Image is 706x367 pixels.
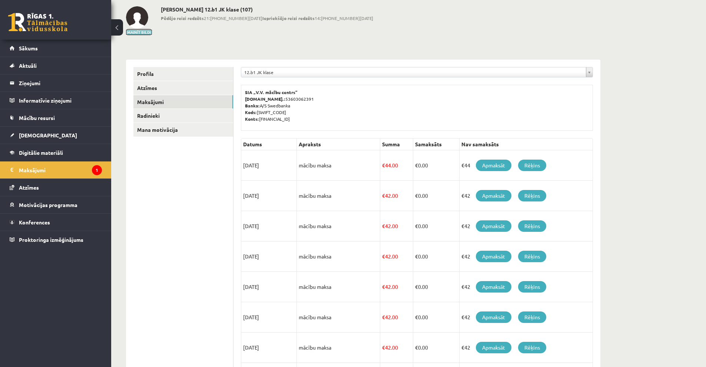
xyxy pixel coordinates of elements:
td: [DATE] [241,333,297,363]
td: €42 [459,241,593,272]
span: € [415,253,418,260]
td: 42.00 [380,333,413,363]
td: mācību maksa [297,333,380,363]
a: 12.b1 JK klase [241,67,593,77]
td: mācību maksa [297,272,380,302]
span: Aktuāli [19,62,37,69]
td: 0.00 [413,211,459,241]
a: Apmaksāt [476,342,511,353]
span: € [382,192,385,199]
td: mācību maksa [297,211,380,241]
td: €42 [459,333,593,363]
td: mācību maksa [297,150,380,181]
span: € [382,253,385,260]
th: Datums [241,139,297,150]
span: Konferences [19,219,50,226]
b: Banka: [245,103,260,109]
b: Konts: [245,116,259,122]
b: Iepriekšējo reizi redzēts [262,15,315,21]
td: €42 [459,272,593,302]
span: 12.b1 JK klase [244,67,583,77]
td: [DATE] [241,181,297,211]
a: [DEMOGRAPHIC_DATA] [10,127,102,144]
span: € [415,223,418,229]
td: 0.00 [413,333,459,363]
a: Mācību resursi [10,109,102,126]
h2: [PERSON_NAME] 12.b1 JK klase (107) [161,6,373,13]
span: € [382,283,385,290]
td: 42.00 [380,241,413,272]
a: Informatīvie ziņojumi [10,92,102,109]
a: Sākums [10,40,102,57]
a: Radinieki [133,109,233,123]
span: 21:[PHONE_NUMBER][DATE] 14:[PHONE_NUMBER][DATE] [161,15,373,21]
a: Rēķins [518,311,546,323]
span: € [415,162,418,169]
td: 42.00 [380,211,413,241]
td: [DATE] [241,272,297,302]
span: € [415,344,418,351]
td: €44 [459,150,593,181]
a: Aktuāli [10,57,102,74]
td: 0.00 [413,302,459,333]
span: [DEMOGRAPHIC_DATA] [19,132,77,139]
a: Apmaksāt [476,281,511,293]
td: 0.00 [413,241,459,272]
td: 42.00 [380,272,413,302]
legend: Informatīvie ziņojumi [19,92,102,109]
td: 0.00 [413,150,459,181]
b: SIA „V.V. mācību centrs” [245,89,298,95]
a: Apmaksāt [476,190,511,201]
th: Nav samaksāts [459,139,593,150]
span: Proktoringa izmēģinājums [19,236,83,243]
td: €42 [459,211,593,241]
button: Mainīt bildi [126,30,152,34]
b: [DOMAIN_NAME].: [245,96,285,102]
td: mācību maksa [297,302,380,333]
td: 42.00 [380,181,413,211]
th: Apraksts [297,139,380,150]
td: mācību maksa [297,241,380,272]
span: € [382,162,385,169]
a: Profils [133,67,233,81]
td: 0.00 [413,272,459,302]
td: [DATE] [241,150,297,181]
b: Kods: [245,109,257,115]
td: [DATE] [241,302,297,333]
a: Rēķins [518,220,546,232]
a: Motivācijas programma [10,196,102,213]
a: Mana motivācija [133,123,233,137]
a: Konferences [10,214,102,231]
a: Atzīmes [10,179,102,196]
a: Apmaksāt [476,160,511,171]
a: Rīgas 1. Tālmācības vidusskola [8,13,67,31]
td: [DATE] [241,211,297,241]
a: Apmaksāt [476,311,511,323]
span: Mācību resursi [19,114,55,121]
img: Kristofers Bernāns [126,6,148,29]
th: Samaksāts [413,139,459,150]
i: 1 [92,165,102,175]
td: €42 [459,181,593,211]
p: 53603062391 A/S Swedbanka [SWIFT_CODE] [FINANCIAL_ID] [245,89,589,122]
a: Ziņojumi [10,74,102,91]
a: Rēķins [518,251,546,262]
span: € [415,283,418,290]
span: € [382,314,385,320]
span: Digitālie materiāli [19,149,63,156]
a: Atzīmes [133,81,233,95]
legend: Maksājumi [19,161,102,179]
td: mācību maksa [297,181,380,211]
a: Rēķins [518,281,546,293]
a: Digitālie materiāli [10,144,102,161]
a: Apmaksāt [476,251,511,262]
td: 0.00 [413,181,459,211]
span: Sākums [19,45,38,51]
a: Apmaksāt [476,220,511,232]
b: Pēdējo reizi redzēts [161,15,204,21]
span: Atzīmes [19,184,39,191]
a: Rēķins [518,342,546,353]
td: €42 [459,302,593,333]
span: € [382,344,385,351]
td: 44.00 [380,150,413,181]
